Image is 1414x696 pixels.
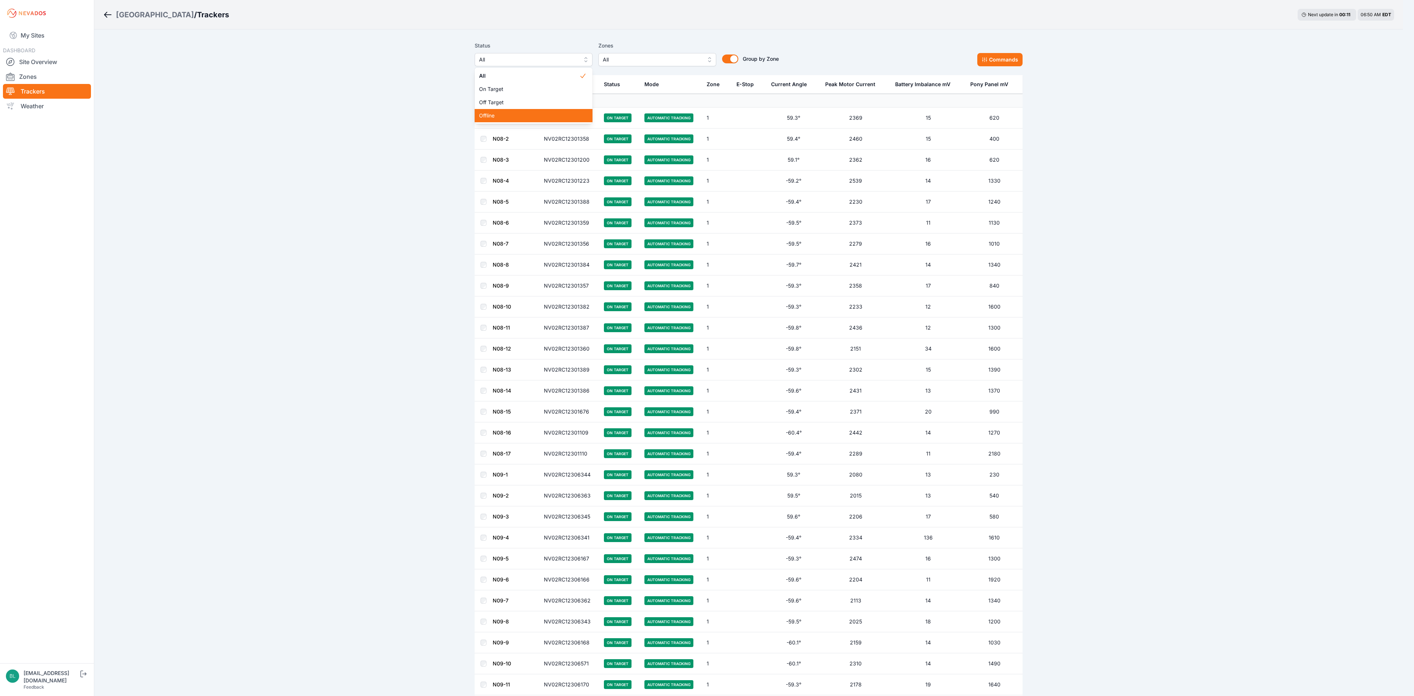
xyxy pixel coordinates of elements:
[479,99,579,106] span: Off Target
[479,112,579,119] span: Offline
[479,85,579,93] span: On Target
[475,68,592,124] div: All
[475,53,592,66] button: All
[479,55,578,64] span: All
[479,72,579,80] span: All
